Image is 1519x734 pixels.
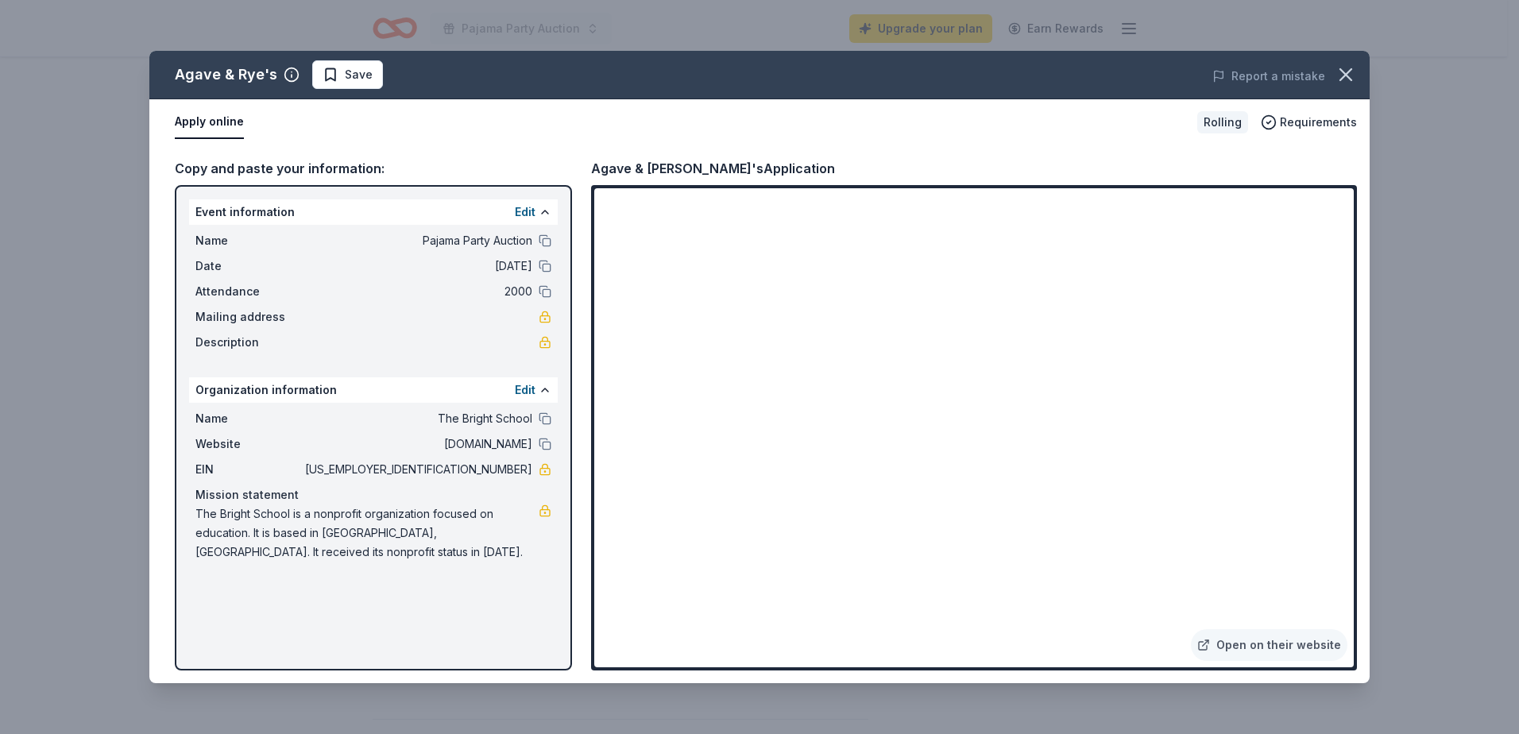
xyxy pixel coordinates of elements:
span: EIN [195,460,302,479]
span: Pajama Party Auction [302,231,532,250]
button: Apply online [175,106,244,139]
div: Event information [189,199,558,225]
span: Name [195,231,302,250]
button: Edit [515,203,535,222]
button: Report a mistake [1212,67,1325,86]
span: [DOMAIN_NAME] [302,435,532,454]
span: Requirements [1280,113,1357,132]
div: Organization information [189,377,558,403]
span: Website [195,435,302,454]
span: Mailing address [195,307,302,326]
div: Agave & [PERSON_NAME]'s Application [591,158,835,179]
button: Save [312,60,383,89]
button: Edit [515,381,535,400]
span: Name [195,409,302,428]
div: Agave & Rye's [175,62,277,87]
span: Save [345,65,373,84]
a: Open on their website [1191,629,1347,661]
span: Attendance [195,282,302,301]
span: [DATE] [302,257,532,276]
div: Mission statement [195,485,551,504]
span: Description [195,333,302,352]
div: Copy and paste your information: [175,158,572,179]
span: The Bright School [302,409,532,428]
span: The Bright School is a nonprofit organization focused on education. It is based in [GEOGRAPHIC_DA... [195,504,539,562]
span: 2000 [302,282,532,301]
span: [US_EMPLOYER_IDENTIFICATION_NUMBER] [302,460,532,479]
button: Requirements [1261,113,1357,132]
span: Date [195,257,302,276]
div: Rolling [1197,111,1248,133]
